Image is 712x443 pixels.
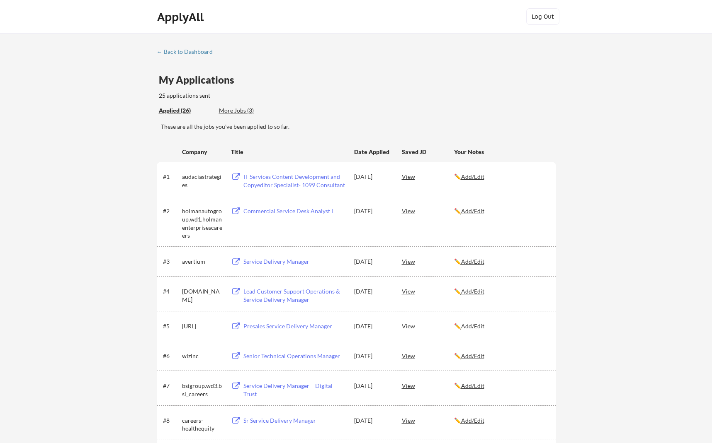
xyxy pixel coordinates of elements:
[243,173,346,189] div: IT Services Content Development and Copyeditor Specialist- 1099 Consultant
[159,75,241,85] div: My Applications
[163,322,179,330] div: #5
[526,8,559,25] button: Log Out
[402,254,454,269] div: View
[461,352,484,359] u: Add/Edit
[182,352,224,360] div: wizinc
[454,417,549,425] div: ✏️
[402,378,454,393] div: View
[182,287,224,303] div: [DOMAIN_NAME]
[461,258,484,265] u: Add/Edit
[243,287,346,303] div: Lead Customer Support Operations & Service Delivery Manager
[163,417,179,425] div: #8
[163,258,179,266] div: #3
[159,106,213,115] div: These are all the jobs you've been applied to so far.
[354,173,391,181] div: [DATE]
[163,207,179,215] div: #2
[402,413,454,428] div: View
[454,173,549,181] div: ✏️
[354,258,391,266] div: [DATE]
[354,322,391,330] div: [DATE]
[182,207,224,239] div: holmanautogroup.wd1.holmanenterprisescareers
[182,322,224,330] div: [URL]
[402,203,454,218] div: View
[461,382,484,389] u: Add/Edit
[354,417,391,425] div: [DATE]
[219,106,280,115] div: These are job applications we think you'd be a good fit for, but couldn't apply you to automatica...
[243,258,346,266] div: Service Delivery Manager
[454,287,549,296] div: ✏️
[182,258,224,266] div: avertium
[461,288,484,295] u: Add/Edit
[159,91,319,100] div: 25 applications sent
[461,417,484,424] u: Add/Edit
[243,382,346,398] div: Service Delivery Manager – Digital Trust
[454,258,549,266] div: ✏️
[402,284,454,299] div: View
[182,148,224,156] div: Company
[159,106,213,115] div: Applied (26)
[163,173,179,181] div: #1
[157,10,206,24] div: ApplyAll
[163,352,179,360] div: #6
[454,322,549,330] div: ✏️
[161,123,556,131] div: These are all the jobs you've been applied to so far.
[402,169,454,184] div: View
[354,148,391,156] div: Date Applied
[402,348,454,363] div: View
[461,207,484,214] u: Add/Edit
[454,207,549,215] div: ✏️
[157,48,219,57] a: ← Back to Dashboard
[182,382,224,398] div: bsigroup.wd3.bsi_careers
[243,207,346,215] div: Commercial Service Desk Analyst I
[163,382,179,390] div: #7
[402,318,454,333] div: View
[461,323,484,330] u: Add/Edit
[354,382,391,390] div: [DATE]
[182,173,224,189] div: audaciastrategies
[354,352,391,360] div: [DATE]
[163,287,179,296] div: #4
[454,148,549,156] div: Your Notes
[454,352,549,360] div: ✏️
[219,106,280,115] div: More Jobs (3)
[461,173,484,180] u: Add/Edit
[182,417,224,433] div: careers-healthequity
[243,322,346,330] div: Presales Service Delivery Manager
[231,148,346,156] div: Title
[354,207,391,215] div: [DATE]
[243,417,346,425] div: Sr Service Delivery Manager
[243,352,346,360] div: Senior Technical Operations Manager
[354,287,391,296] div: [DATE]
[402,144,454,159] div: Saved JD
[454,382,549,390] div: ✏️
[157,49,219,55] div: ← Back to Dashboard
